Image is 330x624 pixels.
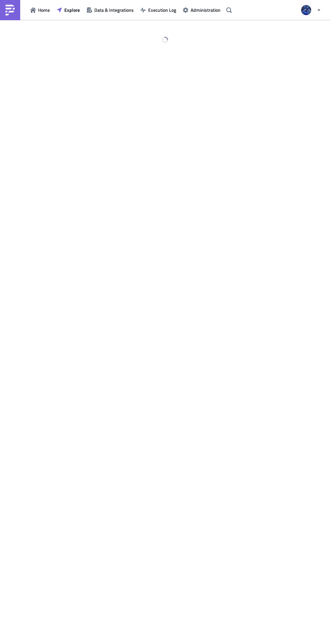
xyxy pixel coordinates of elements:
[53,5,83,15] button: Explore
[83,5,137,15] button: Data & Integrations
[64,6,80,13] span: Explore
[38,6,50,13] span: Home
[148,6,176,13] span: Execution Log
[5,5,15,15] img: PushMetrics
[300,4,312,16] img: Avatar
[27,5,53,15] button: Home
[179,5,224,15] button: Administration
[94,6,134,13] span: Data & Integrations
[137,5,179,15] button: Execution Log
[191,6,221,13] span: Administration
